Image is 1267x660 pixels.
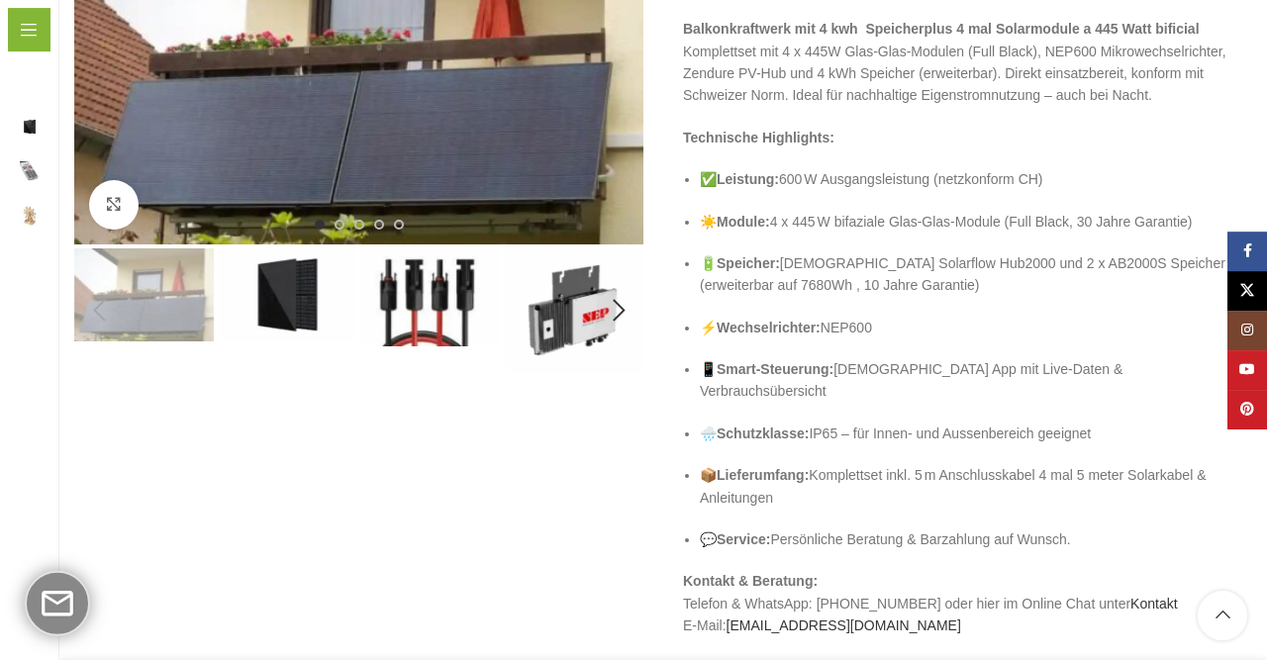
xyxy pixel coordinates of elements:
a: Kontakt [1130,596,1177,612]
li: Go to slide 1 [315,220,325,230]
strong: Technische Highlights: [683,130,834,145]
p: 📦 Komplettset inkl. 5 m Anschlusskabel 4 mal 5 meter Solarkabel & Anleitungen [700,464,1252,509]
strong: Wechselrichter: [717,320,821,335]
p: 📱 [DEMOGRAPHIC_DATA] App mit Live-Daten & Verbrauchsübersicht [700,358,1252,403]
p: ✅ 600 W Ausgangsleistung (netzkonform CH) [700,168,1252,190]
p: ☀️ 4 x 445 W bifaziale Glas-Glas-Module (Full Black, 30 Jahre Garantie) [700,211,1252,233]
a: YouTube Social Link [1227,350,1267,390]
p: 🔋 [DEMOGRAPHIC_DATA] Solarflow Hub2000 und 2 x AB2000S Speicher (erweiterbar auf 7680Wh , 10 Jahr... [700,252,1252,297]
img: MC4 Anschlusskabel [361,248,501,346]
div: 1 / 5 [72,248,216,341]
li: Go to slide 4 [374,220,384,230]
p: Komplettset mit 4 x 445W Glas-Glas-Modulen (Full Black), NEP600 Mikrowechselrichter, Zendure PV-H... [683,18,1252,107]
strong: Kontakt & Beratung: [683,573,818,589]
p: Telefon & WhatsApp: [PHONE_NUMBER] oder hier im Online Chat unter E-Mail: [683,570,1252,636]
strong: Service: [717,531,770,547]
strong: Schutzklasse: [717,425,809,441]
img: Balkonkraftwerk 1780 Watt mit 4 KWh Zendure Batteriespeicher [74,248,214,341]
p: 💬 Persönliche Beratung & Barzahlung auf Wunsch. [700,528,1252,550]
li: Go to slide 5 [394,220,404,230]
div: 3 / 5 [359,248,503,346]
div: Next slide [594,286,643,335]
a: Pinterest Social Link [1227,390,1267,429]
strong: Module: [717,214,770,230]
div: 2 / 5 [216,248,359,341]
strong: Smart-Steuerung: [717,361,833,377]
a: [EMAIL_ADDRESS][DOMAIN_NAME] [727,617,961,633]
li: Go to slide 2 [335,220,344,230]
strong: Lieferumfang: [717,467,809,483]
a: Scroll to top button [1198,591,1247,640]
img: Balkonkraftwerke mit edlem Schwarz Schwarz Design [218,248,357,341]
strong: Balkonkraftwerk mit 4 kwh Speicherplus 4 mal Solarmodule a 445 Watt bificial [683,21,1200,37]
p: 🌧️ IP65 – für Innen- und Aussenbereich geeignet [700,423,1252,444]
a: Instagram Social Link [1227,311,1267,350]
strong: Speicher: [717,255,780,271]
div: 4 / 5 [502,248,645,373]
a: Facebook Social Link [1227,232,1267,271]
p: ⚡ NEP600 [700,317,1252,338]
a: X Social Link [1227,271,1267,311]
li: Go to slide 3 [354,220,364,230]
img: Nep600 Wechselrichter [504,248,643,373]
div: Previous slide [74,286,124,335]
strong: Leistung: [717,171,779,187]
